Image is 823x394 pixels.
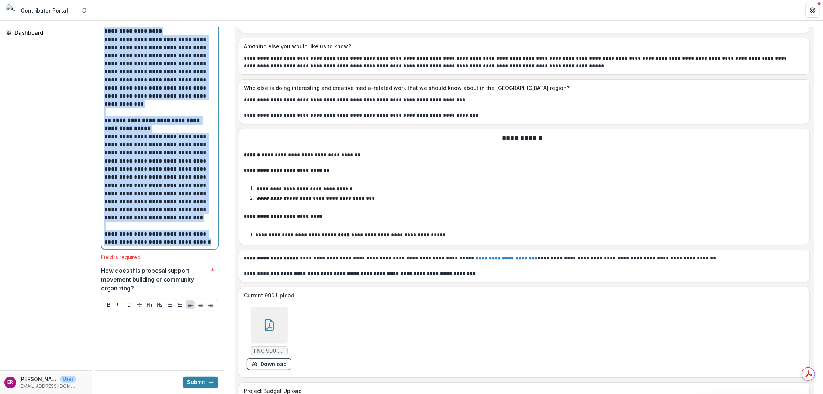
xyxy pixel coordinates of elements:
button: More [79,378,87,387]
img: Contributor Portal [6,4,18,16]
p: [PERSON_NAME] [19,375,58,383]
a: Dashboard [3,27,89,39]
div: Emma Restrepo [8,380,13,385]
p: User [60,376,76,383]
button: Heading 1 [145,300,154,309]
button: Italicize [125,300,134,309]
button: Align Right [206,300,215,309]
button: Bold [104,300,113,309]
button: Strike [135,300,144,309]
button: Open entity switcher [79,3,89,18]
button: download-form-response [247,358,291,370]
button: Underline [114,300,123,309]
p: [EMAIL_ADDRESS][DOMAIN_NAME] [19,383,76,390]
p: Anything else you would like us to know? [244,42,802,50]
p: Current 990 Upload [244,292,802,299]
p: How does this proposal support movement building or community organizing? [101,266,208,293]
button: Align Center [196,300,205,309]
button: Submit [183,377,218,388]
button: Heading 2 [155,300,164,309]
p: Who else is doing interesting and creative media-related work that we should know about in the [G... [244,84,802,92]
button: Ordered List [176,300,184,309]
button: Get Help [805,3,820,18]
button: Bullet List [166,300,174,309]
div: Dashboard [15,29,83,36]
button: Align Left [186,300,195,309]
span: FNC_990_FY2022_final_signed_2023_04_06.pdf [254,348,284,354]
div: Field is required [101,254,218,260]
div: Contributor Portal [21,7,68,14]
div: FNC_990_FY2022_final_signed_2023_04_06.pdfdownload-form-response [247,307,291,370]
